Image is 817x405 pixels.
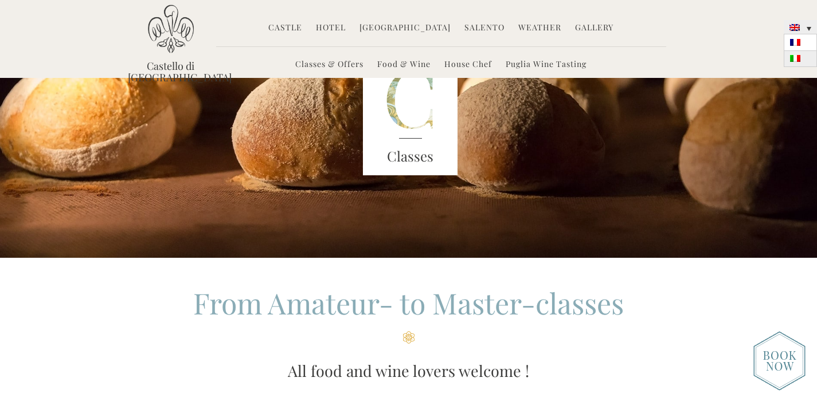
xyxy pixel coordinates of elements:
[268,22,302,35] a: Castle
[363,146,458,167] h3: Classes
[444,58,492,72] a: House Chef
[464,22,505,35] a: Salento
[789,24,800,31] img: English
[363,55,458,175] img: castle-letter.png
[377,58,431,72] a: Food & Wine
[128,359,690,382] h3: All food and wine lovers welcome !
[790,39,800,46] img: French
[316,22,346,35] a: Hotel
[359,22,451,35] a: [GEOGRAPHIC_DATA]
[518,22,561,35] a: Weather
[575,22,613,35] a: Gallery
[506,58,587,72] a: Puglia Wine Tasting
[753,331,806,391] img: new-booknow.png
[128,60,214,83] a: Castello di [GEOGRAPHIC_DATA]
[148,5,194,53] img: Castello di Ugento
[790,55,800,62] img: Italian
[295,58,363,72] a: Classes & Offers
[128,284,690,344] h2: From Amateur- to Master-classes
